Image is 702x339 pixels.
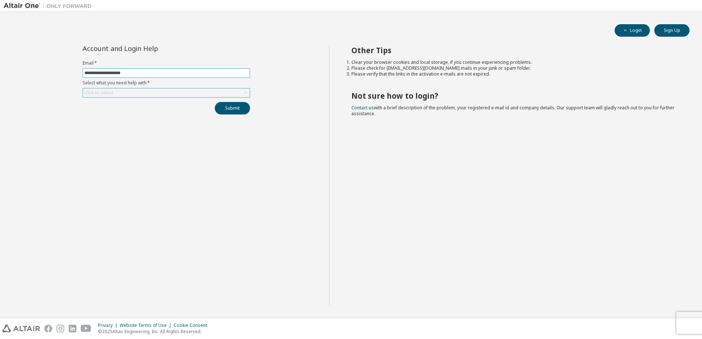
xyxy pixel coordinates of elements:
div: Account and Login Help [83,45,217,51]
label: Email [83,60,250,66]
img: youtube.svg [81,325,91,332]
keeper-lock: Open Keeper Popup [239,69,247,77]
li: Clear your browser cookies and local storage, if you continue experiencing problems. [351,59,677,65]
button: Submit [215,102,250,114]
img: facebook.svg [44,325,52,332]
img: altair_logo.svg [2,325,40,332]
span: with a brief description of the problem, your registered e-mail id and company details. Our suppo... [351,105,674,117]
div: Privacy [98,322,120,328]
img: linkedin.svg [69,325,76,332]
img: Altair One [4,2,95,10]
button: Login [615,24,650,37]
h2: Other Tips [351,45,677,55]
li: Please check for [EMAIL_ADDRESS][DOMAIN_NAME] mails in your junk or spam folder. [351,65,677,71]
a: Contact us [351,105,374,111]
button: Sign Up [654,24,690,37]
img: instagram.svg [57,325,64,332]
div: Cookie Consent [174,322,211,328]
p: © 2025 Altair Engineering, Inc. All Rights Reserved. [98,328,211,335]
div: Click to select [84,90,113,96]
label: Select what you need help with [83,80,250,86]
div: Website Terms of Use [120,322,174,328]
div: Click to select [83,88,250,97]
h2: Not sure how to login? [351,91,677,101]
li: Please verify that the links in the activation e-mails are not expired. [351,71,677,77]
